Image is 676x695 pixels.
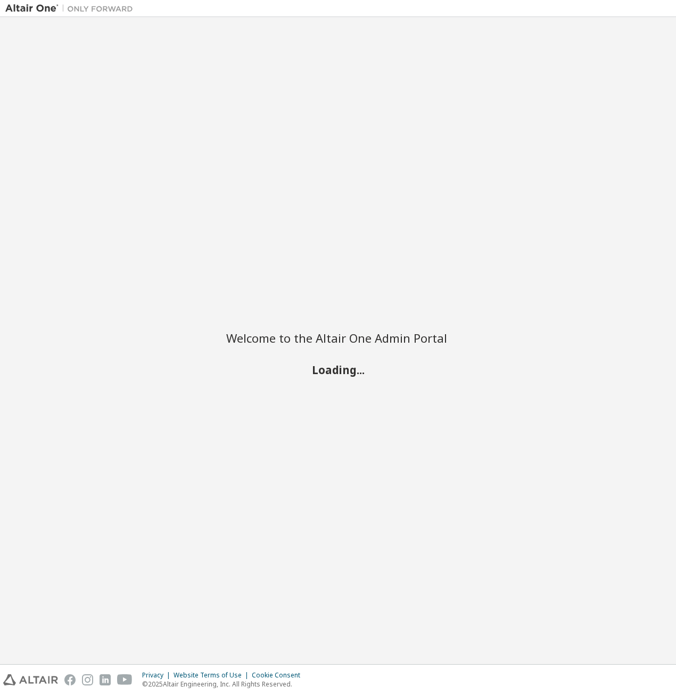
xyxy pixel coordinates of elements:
img: instagram.svg [82,674,93,685]
img: youtube.svg [117,674,133,685]
img: altair_logo.svg [3,674,58,685]
img: Altair One [5,3,138,14]
div: Cookie Consent [252,671,307,680]
h2: Welcome to the Altair One Admin Portal [226,330,450,345]
div: Privacy [142,671,174,680]
img: linkedin.svg [100,674,111,685]
h2: Loading... [226,363,450,377]
div: Website Terms of Use [174,671,252,680]
p: © 2025 Altair Engineering, Inc. All Rights Reserved. [142,680,307,689]
img: facebook.svg [64,674,76,685]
